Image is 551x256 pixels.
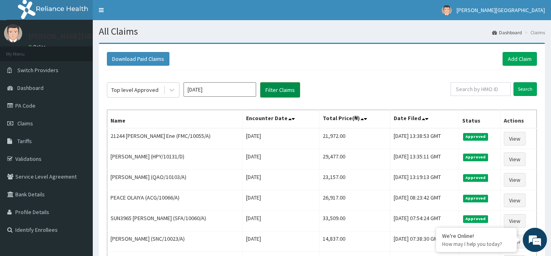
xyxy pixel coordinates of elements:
[260,82,300,98] button: Filter Claims
[107,211,243,231] td: SUN3965 [PERSON_NAME] (SFA/10060/A)
[17,84,44,92] span: Dashboard
[390,190,459,211] td: [DATE] 08:23:42 GMT
[442,241,511,248] p: How may I help you today?
[463,195,488,202] span: Approved
[390,128,459,149] td: [DATE] 13:38:53 GMT
[107,128,243,149] td: 21244 [PERSON_NAME] Ene (FMC/10055/A)
[242,110,319,129] th: Encounter Date
[390,231,459,252] td: [DATE] 07:38:30 GMT
[501,110,537,129] th: Actions
[463,154,488,161] span: Approved
[132,4,152,23] div: Minimize live chat window
[107,149,243,170] td: [PERSON_NAME] (HPY/10131/D)
[504,194,526,207] a: View
[390,149,459,170] td: [DATE] 13:35:11 GMT
[17,67,58,74] span: Switch Providers
[504,152,526,166] a: View
[463,215,488,223] span: Approved
[319,110,390,129] th: Total Price(₦)
[463,174,488,181] span: Approved
[504,173,526,187] a: View
[504,214,526,228] a: View
[242,231,319,252] td: [DATE]
[184,82,256,97] input: Select Month and Year
[28,44,48,50] a: Online
[390,110,459,129] th: Date Filed
[107,231,243,252] td: [PERSON_NAME] (SNC/10023/A)
[242,149,319,170] td: [DATE]
[504,132,526,146] a: View
[107,110,243,129] th: Name
[47,77,111,158] span: We're online!
[15,40,33,60] img: d_794563401_company_1708531726252_794563401
[319,211,390,231] td: 33,509.00
[28,33,148,40] p: [PERSON_NAME][GEOGRAPHIC_DATA]
[42,45,136,56] div: Chat with us now
[442,5,452,15] img: User Image
[492,29,522,36] a: Dashboard
[111,86,159,94] div: Top level Approved
[242,211,319,231] td: [DATE]
[319,190,390,211] td: 26,917.00
[17,137,32,145] span: Tariffs
[17,120,33,127] span: Claims
[319,170,390,190] td: 23,157.00
[459,110,500,129] th: Status
[319,128,390,149] td: 21,972.00
[523,29,545,36] li: Claims
[107,170,243,190] td: [PERSON_NAME] (QAO/10103/A)
[513,82,537,96] input: Search
[442,232,511,239] div: We're Online!
[242,128,319,149] td: [DATE]
[390,211,459,231] td: [DATE] 07:54:24 GMT
[99,26,545,37] h1: All Claims
[107,190,243,211] td: PEACE OLAIYA (ACG/10066/A)
[390,170,459,190] td: [DATE] 13:19:13 GMT
[457,6,545,14] span: [PERSON_NAME][GEOGRAPHIC_DATA]
[242,170,319,190] td: [DATE]
[463,133,488,140] span: Approved
[451,82,511,96] input: Search by HMO ID
[319,231,390,252] td: 14,837.00
[4,24,22,42] img: User Image
[242,190,319,211] td: [DATE]
[503,52,537,66] a: Add Claim
[107,52,169,66] button: Download Paid Claims
[4,171,154,199] textarea: Type your message and hit 'Enter'
[319,149,390,170] td: 29,477.00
